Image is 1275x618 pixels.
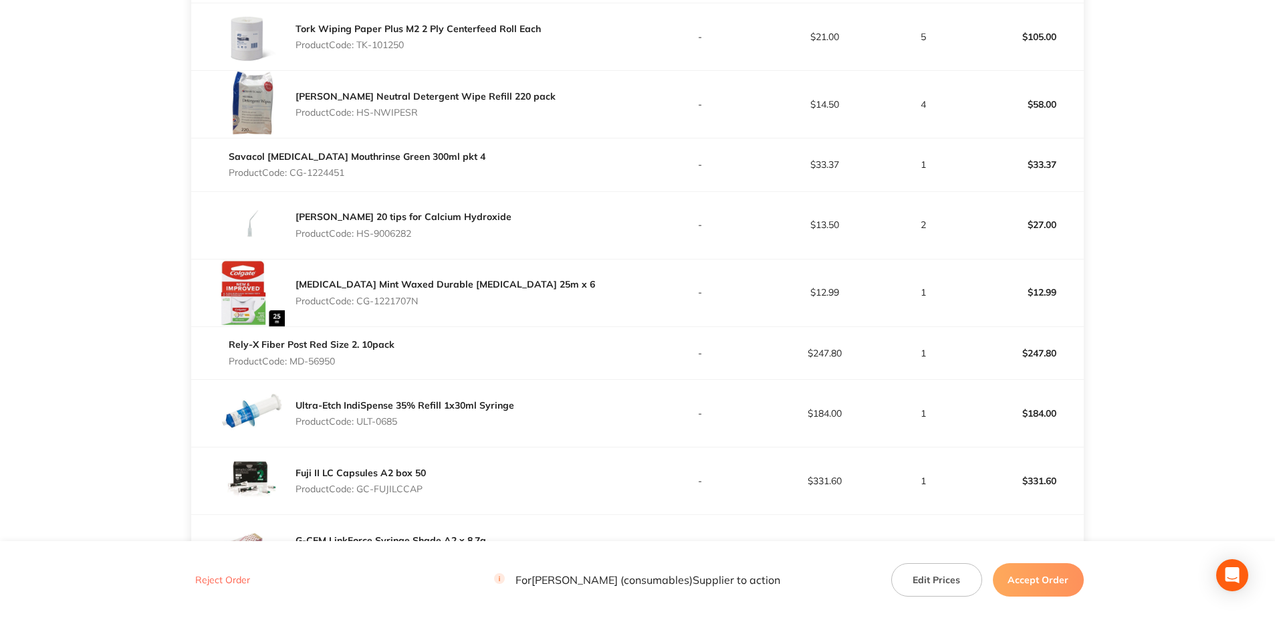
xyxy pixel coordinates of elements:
p: 1 [888,408,958,419]
button: Edit Prices [891,562,982,596]
p: Product Code: CG-1221707N [296,296,595,306]
p: - [638,348,762,358]
p: $331.60 [959,465,1083,497]
a: [PERSON_NAME] 20 tips for Calcium Hydroxide [296,211,511,223]
p: $184.00 [959,397,1083,429]
img: NXFyNGI0dg [218,515,285,582]
p: $58.00 [959,88,1083,120]
p: $570.20 [959,532,1083,564]
a: Rely-X Fiber Post Red Size 2. 10pack [229,338,394,350]
p: Product Code: TK-101250 [296,39,541,50]
p: 4 [888,99,958,110]
div: Open Intercom Messenger [1216,559,1248,591]
img: aHR6MDBkZg [218,380,285,447]
p: $12.99 [763,287,887,298]
p: - [638,99,762,110]
p: $105.00 [959,21,1083,53]
p: $33.37 [959,148,1083,181]
p: 5 [888,31,958,42]
p: - [638,287,762,298]
img: bDNiN2MwZw [218,71,285,138]
p: $13.50 [763,219,887,230]
p: - [638,408,762,419]
p: $33.37 [763,159,887,170]
p: $331.60 [763,476,887,486]
p: Product Code: HS-NWIPESR [296,107,556,118]
a: Fuji II LC Capsules A2 box 50 [296,467,426,479]
p: Product Code: HS-9006282 [296,228,511,239]
button: Accept Order [993,562,1084,596]
p: $14.50 [763,99,887,110]
p: 2 [888,219,958,230]
a: Ultra-Etch IndiSpense 35% Refill 1x30ml Syringe [296,399,514,411]
p: $247.80 [959,337,1083,369]
p: $247.80 [763,348,887,358]
p: Product Code: GC-FUJILCCAP [296,484,426,494]
p: 1 [888,159,958,170]
p: $21.00 [763,31,887,42]
p: For [PERSON_NAME] (consumables) Supplier to action [494,573,780,586]
a: G-CEM LinkForce Syringe Shade A2 x 8.7g [296,534,486,546]
img: cDdobGQ0bw [218,260,285,326]
img: Yjh6c3dvaA [218,192,285,259]
a: [PERSON_NAME] Neutral Detergent Wipe Refill 220 pack [296,90,556,102]
a: [MEDICAL_DATA] Mint Waxed Durable [MEDICAL_DATA] 25m x 6 [296,278,595,290]
p: $27.00 [959,209,1083,241]
p: 1 [888,476,958,486]
img: enIxOWgzZQ [218,447,285,514]
p: 1 [888,287,958,298]
p: - [638,476,762,486]
p: 1 [888,348,958,358]
p: - [638,159,762,170]
p: - [638,219,762,230]
img: cTE5Mms5cg [218,3,285,70]
p: $184.00 [763,408,887,419]
p: $12.99 [959,276,1083,308]
a: Savacol [MEDICAL_DATA] Mouthrinse Green 300ml pkt 4 [229,150,485,163]
button: Reject Order [191,574,254,586]
a: Tork Wiping Paper Plus M2 2 Ply Centerfeed Roll Each [296,23,541,35]
p: Product Code: ULT-0685 [296,416,514,427]
p: Product Code: CG-1224451 [229,167,485,178]
p: Product Code: MD-56950 [229,356,394,367]
p: - [638,31,762,42]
